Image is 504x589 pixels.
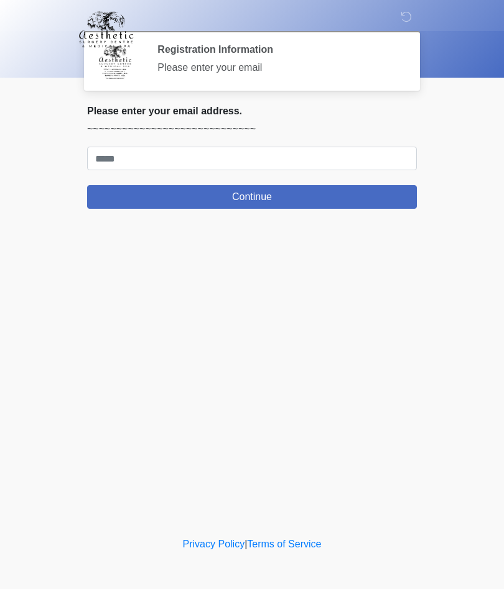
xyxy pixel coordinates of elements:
[183,539,245,549] a: Privacy Policy
[245,539,247,549] a: |
[75,9,138,49] img: Aesthetic Surgery Centre, PLLC Logo
[96,43,134,81] img: Agent Avatar
[247,539,321,549] a: Terms of Service
[87,185,417,209] button: Continue
[87,105,417,117] h2: Please enter your email address.
[87,122,417,137] p: ~~~~~~~~~~~~~~~~~~~~~~~~~~~~~
[157,60,398,75] div: Please enter your email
